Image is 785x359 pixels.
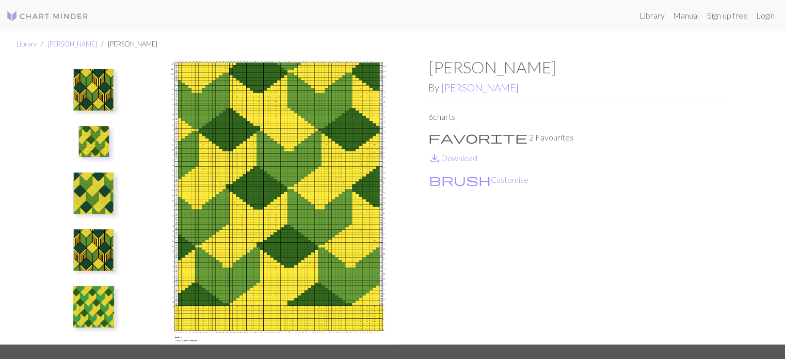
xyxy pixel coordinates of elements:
[428,173,529,186] button: CustomiseCustomise
[73,173,115,214] img: Front pre embroidery
[752,5,779,26] a: Login
[703,5,752,26] a: Sign up free
[17,40,37,48] a: Library
[47,40,97,48] a: [PERSON_NAME]
[73,229,115,271] img: Copy of Copy of front
[73,286,115,327] img: Sleeve
[130,57,428,345] img: back
[428,131,727,144] p: 2 Favourites
[428,152,441,164] i: Download
[441,82,519,93] a: [PERSON_NAME]
[428,153,477,163] a: DownloadDownload
[669,5,703,26] a: Manual
[429,174,491,186] i: Customise
[635,5,669,26] a: Library
[428,131,527,144] i: Favourite
[428,82,727,93] h2: By
[97,39,157,49] li: [PERSON_NAME]
[428,111,727,123] p: 6 charts
[428,151,441,165] span: save_alt
[428,57,727,77] h1: [PERSON_NAME]
[6,10,89,22] img: Logo
[78,126,109,157] img: back
[73,69,115,111] img: front
[428,130,527,145] span: favorite
[429,173,491,187] span: brush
